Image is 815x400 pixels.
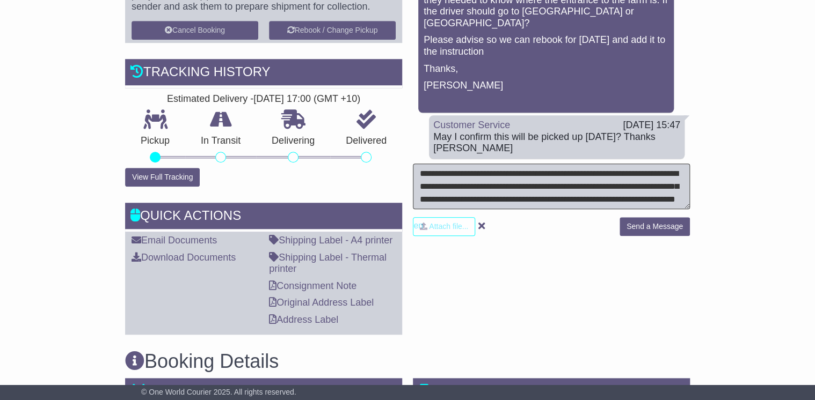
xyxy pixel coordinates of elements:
[433,120,510,130] a: Customer Service
[125,351,690,372] h3: Booking Details
[125,59,402,88] div: Tracking history
[141,388,296,396] span: © One World Courier 2025. All rights reserved.
[269,235,392,246] a: Shipping Label - A4 printer
[269,314,338,325] a: Address Label
[256,135,330,147] p: Delivering
[269,252,387,275] a: Shipping Label - Thermal printer
[125,203,402,232] div: Quick Actions
[424,80,668,92] p: [PERSON_NAME]
[623,120,680,131] div: [DATE] 15:47
[125,93,402,105] div: Estimated Delivery -
[269,297,374,308] a: Original Address Label
[125,168,200,187] button: View Full Tracking
[125,135,185,147] p: Pickup
[424,34,668,57] p: Please advise so we can rebook for [DATE] and add it to the instruction
[433,131,680,154] div: May I confirm this will be picked up [DATE]? Thanks [PERSON_NAME]
[132,235,217,246] a: Email Documents
[185,135,256,147] p: In Transit
[424,63,668,75] p: Thanks,
[253,93,360,105] div: [DATE] 17:00 (GMT +10)
[132,21,258,40] button: Cancel Booking
[132,252,236,263] a: Download Documents
[269,280,356,291] a: Consignment Note
[620,217,690,236] button: Send a Message
[330,135,402,147] p: Delivered
[269,21,396,40] button: Rebook / Change Pickup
